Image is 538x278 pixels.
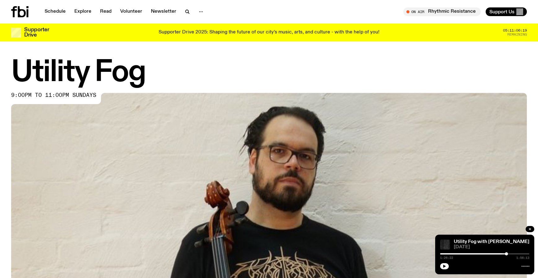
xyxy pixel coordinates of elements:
[24,27,49,38] h3: Supporter Drive
[454,245,529,250] span: [DATE]
[41,7,69,16] a: Schedule
[147,7,180,16] a: Newsletter
[454,239,529,244] a: Utility Fog with [PERSON_NAME]
[159,30,379,35] p: Supporter Drive 2025: Shaping the future of our city’s music, arts, and culture - with the help o...
[71,7,95,16] a: Explore
[11,59,527,87] h1: Utility Fog
[440,256,453,259] span: 1:26:22
[489,9,514,15] span: Support Us
[503,29,527,32] span: 05:11:06:19
[116,7,146,16] a: Volunteer
[96,7,115,16] a: Read
[486,7,527,16] button: Support Us
[11,93,96,98] span: 9:00pm to 11:00pm sundays
[507,33,527,36] span: Remaining
[403,7,481,16] button: On AirRhythmic Resistance
[440,240,450,250] img: Cover of Giuseppe Ielasi's album "an insistence on material vol.2"
[516,256,529,259] span: 1:56:13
